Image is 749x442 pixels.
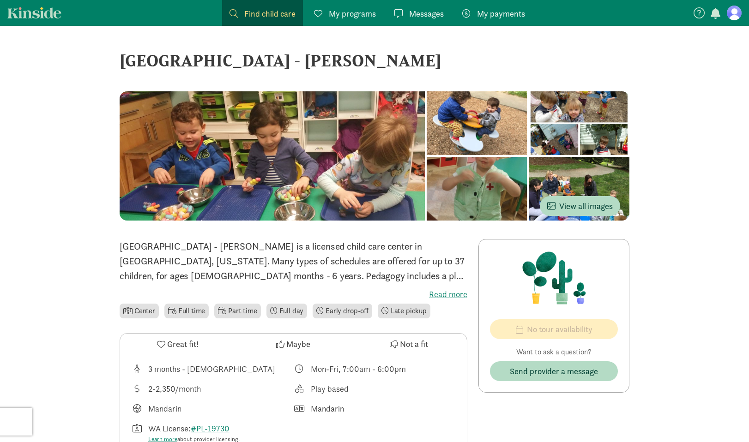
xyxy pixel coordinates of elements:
span: Find child care [244,7,296,20]
div: 3 months - [DEMOGRAPHIC_DATA] [148,363,275,375]
a: #PL-19730 [191,423,230,434]
div: Languages spoken [294,402,456,415]
a: Kinside [7,7,61,18]
button: View all images [540,196,620,216]
li: Early drop-off [313,304,372,318]
div: Average tuition for this program [131,382,294,395]
span: Not a fit [400,338,428,350]
span: Messages [409,7,444,20]
button: Great fit! [120,334,236,355]
label: Read more [120,289,467,300]
span: Send provider a message [510,365,598,377]
div: Class schedule [294,363,456,375]
li: Late pickup [378,304,430,318]
li: Part time [214,304,260,318]
button: No tour availability [490,319,618,339]
div: Mandarin [148,402,181,415]
p: Want to ask a question? [490,346,618,358]
div: Mon-Fri, 7:00am - 6:00pm [311,363,406,375]
div: Play based [311,382,349,395]
button: Not a fit [351,334,467,355]
span: Maybe [286,338,310,350]
span: My programs [329,7,376,20]
div: 2-2,350/month [148,382,201,395]
li: Center [120,304,159,318]
p: [GEOGRAPHIC_DATA] - [PERSON_NAME] is a licensed child care center in [GEOGRAPHIC_DATA], [US_STATE... [120,239,467,283]
li: Full time [164,304,209,318]
div: [GEOGRAPHIC_DATA] - [PERSON_NAME] [120,48,629,73]
span: View all images [547,200,613,212]
span: My payments [477,7,525,20]
div: Languages taught [131,402,294,415]
span: Great fit! [167,338,199,350]
button: Send provider a message [490,361,618,381]
div: Age range for children that this provider cares for [131,363,294,375]
span: No tour availability [527,323,592,335]
div: Mandarin [311,402,344,415]
div: This provider's education philosophy [294,382,456,395]
button: Maybe [236,334,351,355]
li: Full day [266,304,308,318]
